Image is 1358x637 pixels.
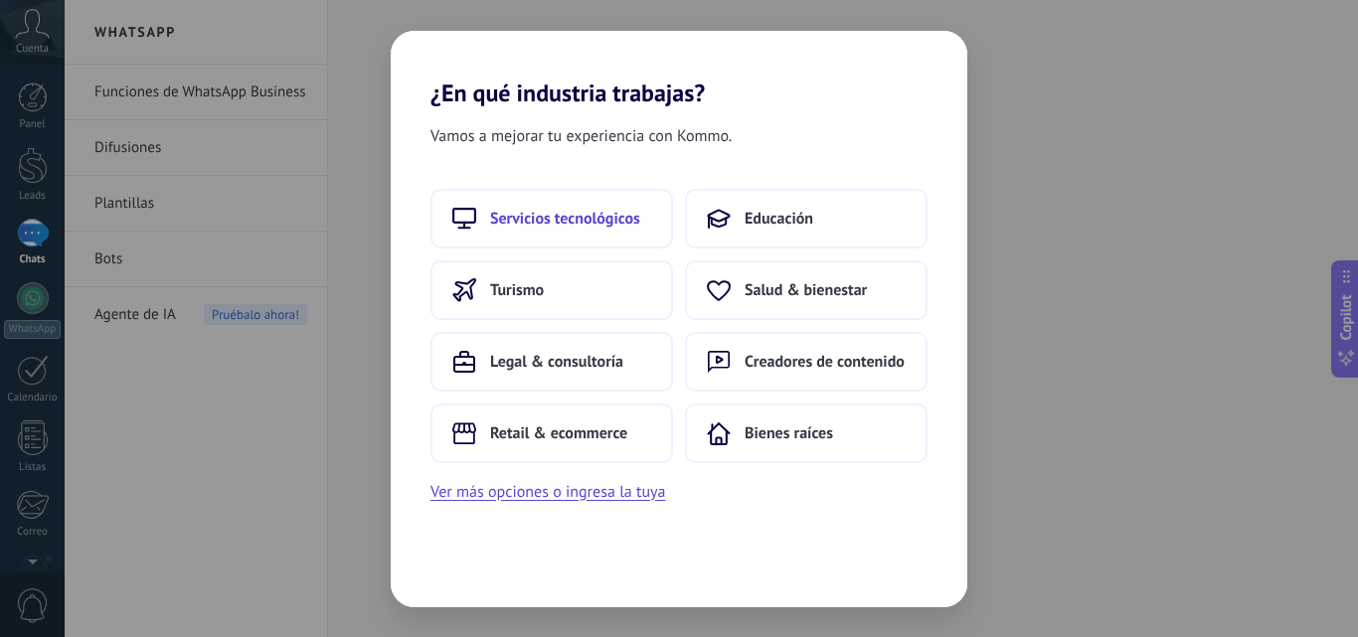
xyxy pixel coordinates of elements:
[430,479,665,505] button: Ver más opciones o ingresa la tuya
[490,280,544,300] span: Turismo
[685,260,928,320] button: Salud & bienestar
[490,209,640,229] span: Servicios tecnológicos
[430,123,732,149] span: Vamos a mejorar tu experiencia con Kommo.
[430,332,673,392] button: Legal & consultoría
[430,403,673,463] button: Retail & ecommerce
[745,280,867,300] span: Salud & bienestar
[430,189,673,248] button: Servicios tecnológicos
[745,209,813,229] span: Educación
[685,189,928,248] button: Educación
[430,260,673,320] button: Turismo
[490,352,623,372] span: Legal & consultoría
[391,31,967,107] h2: ¿En qué industria trabajas?
[685,332,928,392] button: Creadores de contenido
[490,423,627,443] span: Retail & ecommerce
[685,403,928,463] button: Bienes raíces
[745,352,905,372] span: Creadores de contenido
[745,423,833,443] span: Bienes raíces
